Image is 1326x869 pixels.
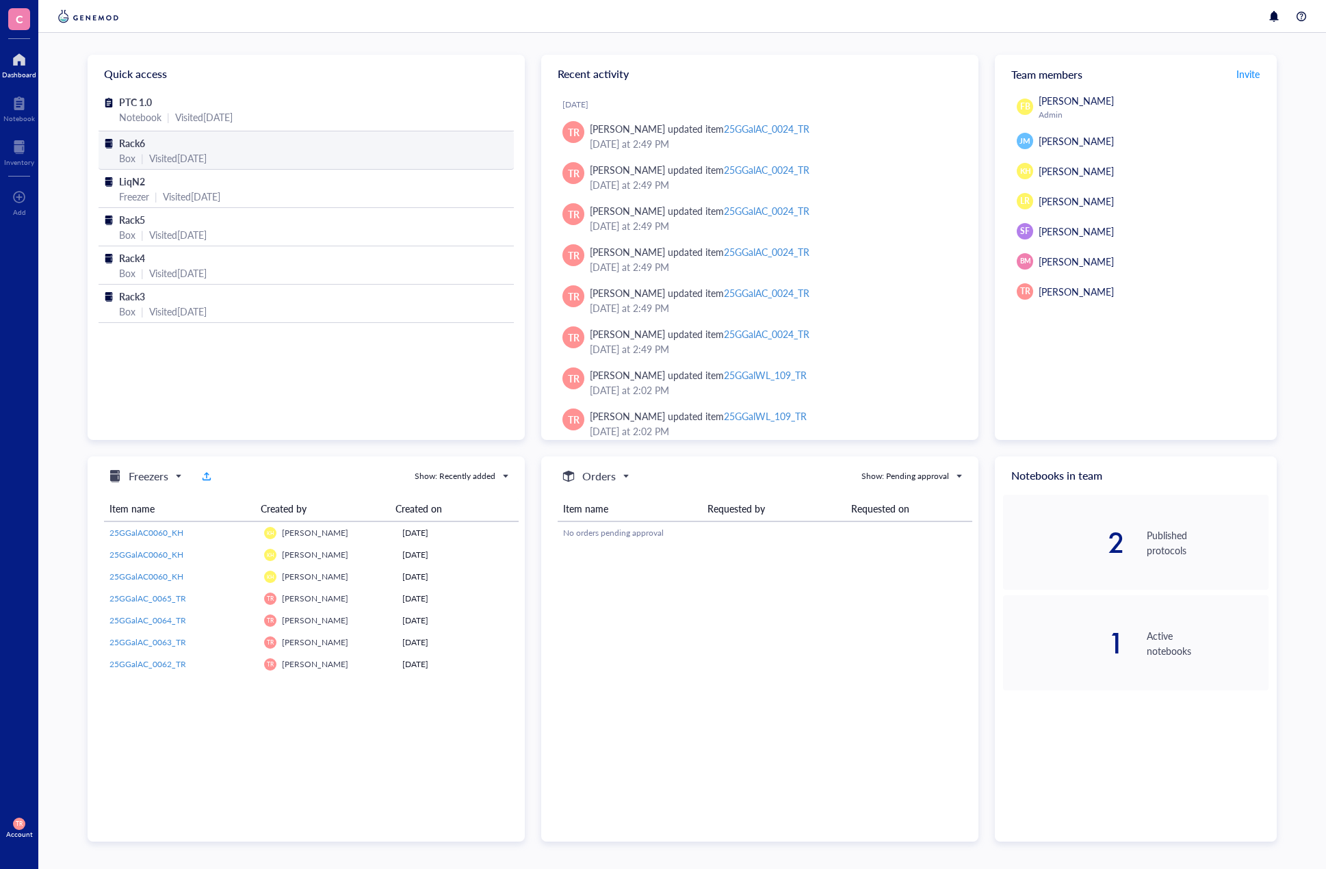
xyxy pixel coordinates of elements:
div: [DATE] [402,614,513,627]
span: [PERSON_NAME] [282,571,348,582]
span: 25GGalAC0060_KH [109,527,183,539]
h5: Orders [582,468,616,484]
div: 2 [1003,529,1125,556]
span: 25GGalAC_0063_TR [109,636,186,648]
div: Visited [DATE] [163,189,220,204]
div: 25GGalAC_0024_TR [724,122,809,135]
div: [DATE] at 2:49 PM [590,177,957,192]
span: Rack5 [119,213,145,226]
div: [DATE] at 2:02 PM [590,382,957,398]
span: KH [267,530,274,536]
a: 25GGalAC_0064_TR [109,614,253,627]
span: C [16,10,23,27]
div: [DATE] at 2:49 PM [590,136,957,151]
div: 25GGalWL_109_TR [724,368,807,382]
span: KH [267,574,274,580]
span: TR [568,371,580,386]
div: [PERSON_NAME] updated item [590,408,807,424]
div: | [141,151,144,166]
span: [PERSON_NAME] [282,636,348,648]
div: Box [119,304,135,319]
th: Item name [104,496,255,521]
a: TR[PERSON_NAME] updated item25GGalAC_0024_TR[DATE] at 2:49 PM [552,321,967,362]
a: 25GGalAC0060_KH [109,527,253,539]
span: TR [267,595,274,602]
span: 25GGalAC_0065_TR [109,593,186,604]
div: Notebook [3,114,35,122]
span: [PERSON_NAME] [282,593,348,604]
a: 25GGalAC0060_KH [109,549,253,561]
span: PTC 1.0 [119,95,152,109]
div: Notebook [119,109,161,125]
div: Quick access [88,55,525,93]
a: TR[PERSON_NAME] updated item25GGalAC_0024_TR[DATE] at 2:49 PM [552,116,967,157]
span: TR [568,125,580,140]
span: BM [1019,256,1030,266]
div: 25GGalAC_0024_TR [724,163,809,177]
span: TR [568,207,580,222]
div: [PERSON_NAME] updated item [590,244,809,259]
th: Created by [255,496,390,521]
th: Item name [558,496,702,521]
span: [PERSON_NAME] [1039,194,1114,208]
span: [PERSON_NAME] [1039,164,1114,178]
div: 1 [1003,630,1125,657]
a: Dashboard [2,49,36,79]
div: Visited [DATE] [149,227,207,242]
div: [DATE] [402,593,513,605]
span: FB [1020,101,1030,113]
div: [PERSON_NAME] updated item [590,285,809,300]
span: [PERSON_NAME] [282,527,348,539]
img: genemod-logo [55,8,122,25]
div: 25GGalWL_109_TR [724,409,807,423]
div: [PERSON_NAME] updated item [590,162,809,177]
div: Inventory [4,158,34,166]
div: 25GGalAC_0024_TR [724,204,809,218]
div: Show: Pending approval [861,470,949,482]
span: 25GGalAC0060_KH [109,549,183,560]
span: TR [267,639,274,646]
span: TR [568,289,580,304]
div: Visited [DATE] [149,304,207,319]
span: Rack4 [119,251,145,265]
span: JM [1019,135,1030,147]
th: Created on [390,496,508,521]
span: [PERSON_NAME] [1039,224,1114,238]
span: SF [1020,225,1030,237]
span: Rack6 [119,136,145,150]
div: [DATE] [402,571,513,583]
div: Account [6,830,33,838]
div: | [141,304,144,319]
a: 25GGalAC_0062_TR [109,658,253,671]
span: KH [1019,166,1030,177]
span: Invite [1236,67,1260,81]
button: Invite [1236,63,1260,85]
div: [PERSON_NAME] updated item [590,203,809,218]
h5: Freezers [129,468,168,484]
th: Requested by [702,496,846,521]
span: TR [568,166,580,181]
div: | [155,189,157,204]
div: Visited [DATE] [175,109,233,125]
a: TR[PERSON_NAME] updated item25GGalWL_109_TR[DATE] at 2:02 PM [552,403,967,444]
div: Box [119,227,135,242]
span: Rack3 [119,289,145,303]
span: 25GGalAC_0062_TR [109,658,186,670]
div: Dashboard [2,70,36,79]
div: No orders pending approval [563,527,967,539]
div: [DATE] at 2:49 PM [590,300,957,315]
a: 25GGalAC_0065_TR [109,593,253,605]
span: [PERSON_NAME] [282,614,348,626]
div: [DATE] at 2:49 PM [590,341,957,356]
a: TR[PERSON_NAME] updated item25GGalAC_0024_TR[DATE] at 2:49 PM [552,198,967,239]
span: TR [568,330,580,345]
div: 25GGalAC_0024_TR [724,327,809,341]
div: | [141,227,144,242]
div: [DATE] [402,549,513,561]
span: [PERSON_NAME] [282,658,348,670]
a: TR[PERSON_NAME] updated item25GGalWL_109_TR[DATE] at 2:02 PM [552,362,967,403]
th: Requested on [846,496,972,521]
span: [PERSON_NAME] [1039,134,1114,148]
div: Visited [DATE] [149,265,207,281]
